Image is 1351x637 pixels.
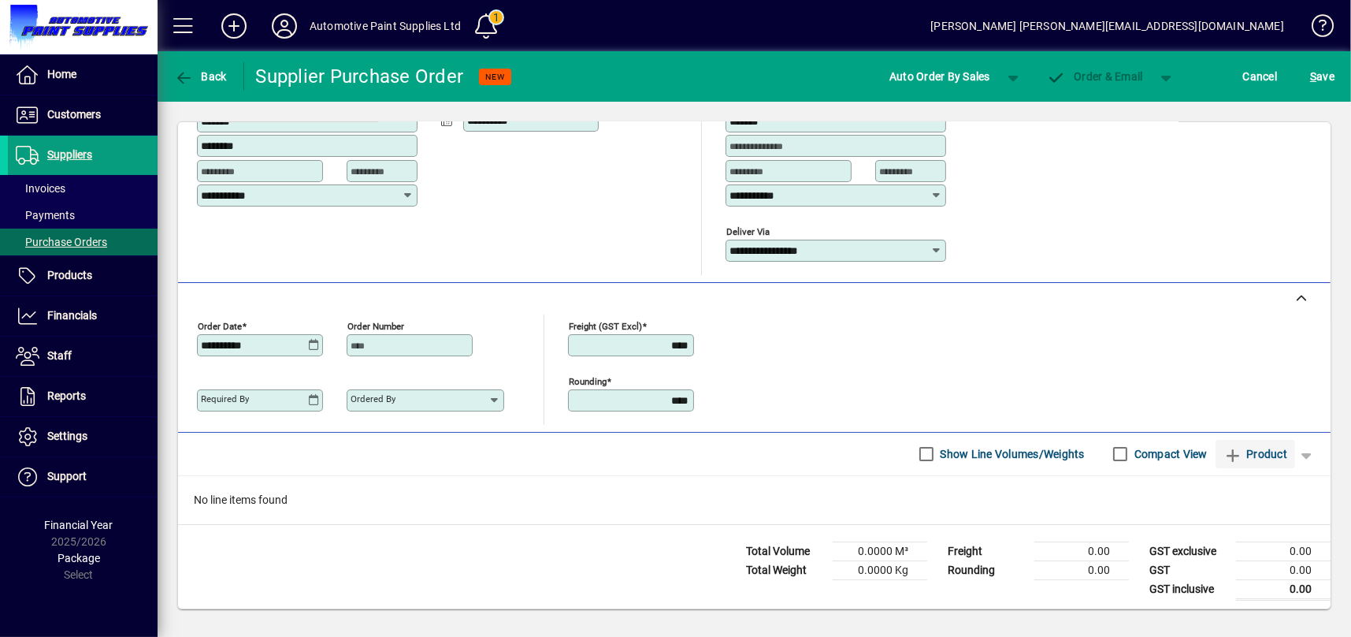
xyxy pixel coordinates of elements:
[8,229,158,255] a: Purchase Orders
[1141,542,1236,561] td: GST exclusive
[833,542,927,561] td: 0.0000 M³
[889,64,990,89] span: Auto Order By Sales
[8,417,158,456] a: Settings
[47,108,101,121] span: Customers
[1236,579,1331,599] td: 0.00
[881,62,998,91] button: Auto Order By Sales
[1306,62,1338,91] button: Save
[1131,446,1208,462] label: Compact View
[1047,70,1143,83] span: Order & Email
[726,225,770,237] mat-label: Deliver via
[940,561,1034,579] td: Rounding
[1239,62,1282,91] button: Cancel
[310,13,461,39] div: Automotive Paint Supplies Ltd
[16,182,65,195] span: Invoices
[8,377,158,416] a: Reports
[174,70,227,83] span: Back
[8,256,158,296] a: Products
[738,542,833,561] td: Total Volume
[8,202,158,229] a: Payments
[1034,561,1129,579] td: 0.00
[347,320,404,331] mat-label: Order number
[930,13,1284,39] div: [PERSON_NAME] [PERSON_NAME][EMAIL_ADDRESS][DOMAIN_NAME]
[198,320,242,331] mat-label: Order date
[209,12,259,40] button: Add
[259,12,310,40] button: Profile
[1300,3,1331,54] a: Knowledge Base
[1310,70,1316,83] span: S
[47,349,72,362] span: Staff
[8,457,158,497] a: Support
[8,296,158,336] a: Financials
[178,476,1331,524] div: No line items found
[351,393,395,404] mat-label: Ordered by
[47,430,87,442] span: Settings
[256,64,464,89] div: Supplier Purchase Order
[8,95,158,135] a: Customers
[1223,441,1287,467] span: Product
[158,62,244,91] app-page-header-button: Back
[569,320,642,331] mat-label: Freight (GST excl)
[8,175,158,202] a: Invoices
[1236,561,1331,579] td: 0.00
[47,68,76,80] span: Home
[58,552,100,564] span: Package
[8,337,158,376] a: Staff
[16,236,107,248] span: Purchase Orders
[170,62,231,91] button: Back
[1243,64,1278,89] span: Cancel
[1039,62,1151,91] button: Order & Email
[47,470,87,482] span: Support
[45,519,113,531] span: Financial Year
[201,393,249,404] mat-label: Required by
[16,209,75,222] span: Payments
[47,269,92,281] span: Products
[1236,542,1331,561] td: 0.00
[47,309,97,322] span: Financials
[1216,440,1295,468] button: Product
[1141,561,1236,579] td: GST
[569,375,607,386] mat-label: Rounding
[47,148,92,161] span: Suppliers
[1034,542,1129,561] td: 0.00
[1310,64,1334,89] span: ave
[738,561,833,579] td: Total Weight
[8,55,158,95] a: Home
[833,561,927,579] td: 0.0000 Kg
[47,389,86,402] span: Reports
[937,446,1085,462] label: Show Line Volumes/Weights
[1141,579,1236,599] td: GST inclusive
[485,72,505,82] span: NEW
[940,542,1034,561] td: Freight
